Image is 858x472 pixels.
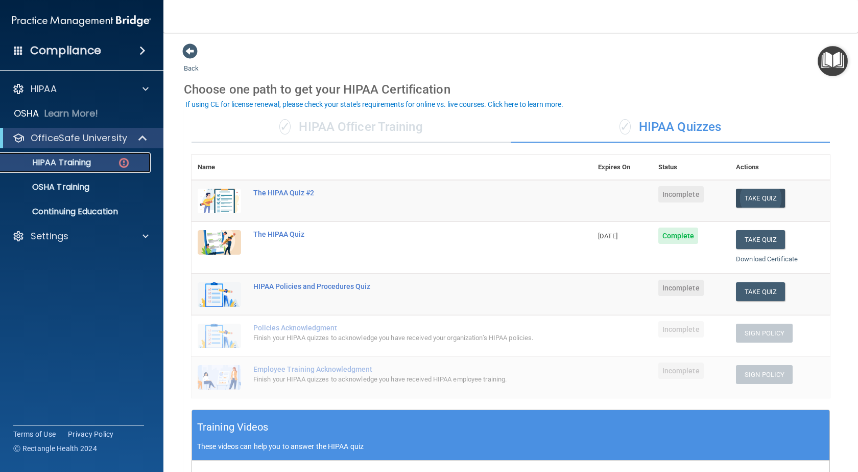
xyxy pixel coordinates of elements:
[736,230,785,249] button: Take Quiz
[12,132,148,144] a: OfficeSafe University
[197,418,269,436] h5: Training Videos
[31,230,68,242] p: Settings
[13,429,56,439] a: Terms of Use
[652,155,730,180] th: Status
[736,365,793,384] button: Sign Policy
[736,324,793,343] button: Sign Policy
[7,158,91,168] p: HIPAA Training
[197,442,824,451] p: These videos can help you to answer the HIPAA quiz
[44,107,99,120] p: Learn More!
[192,112,511,143] div: HIPAA Officer Training
[736,255,798,263] a: Download Certificate
[619,119,631,134] span: ✓
[253,365,541,373] div: Employee Training Acknowledgment
[598,232,617,240] span: [DATE]
[31,83,57,95] p: HIPAA
[12,83,149,95] a: HIPAA
[279,119,291,134] span: ✓
[253,332,541,344] div: Finish your HIPAA quizzes to acknowledge you have received your organization’s HIPAA policies.
[807,401,846,440] iframe: Drift Widget Chat Controller
[253,373,541,386] div: Finish your HIPAA quizzes to acknowledge you have received HIPAA employee training.
[730,155,830,180] th: Actions
[184,75,838,104] div: Choose one path to get your HIPAA Certification
[658,363,704,379] span: Incomplete
[185,101,563,108] div: If using CE for license renewal, please check your state's requirements for online vs. live cours...
[13,443,97,454] span: Ⓒ Rectangle Health 2024
[68,429,114,439] a: Privacy Policy
[12,11,151,31] img: PMB logo
[192,155,247,180] th: Name
[30,43,101,58] h4: Compliance
[511,112,830,143] div: HIPAA Quizzes
[184,52,199,72] a: Back
[253,324,541,332] div: Policies Acknowledgment
[253,230,541,238] div: The HIPAA Quiz
[31,132,127,144] p: OfficeSafe University
[818,46,848,76] button: Open Resource Center
[592,155,652,180] th: Expires On
[12,230,149,242] a: Settings
[658,280,704,296] span: Incomplete
[736,282,785,301] button: Take Quiz
[658,186,704,203] span: Incomplete
[253,189,541,197] div: The HIPAA Quiz #2
[658,228,699,244] span: Complete
[117,156,130,169] img: danger-circle.6113f641.png
[253,282,541,290] div: HIPAA Policies and Procedures Quiz
[184,99,565,109] button: If using CE for license renewal, please check your state's requirements for online vs. live cours...
[658,321,704,338] span: Incomplete
[736,189,785,208] button: Take Quiz
[7,207,146,217] p: Continuing Education
[14,107,39,120] p: OSHA
[7,182,89,192] p: OSHA Training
